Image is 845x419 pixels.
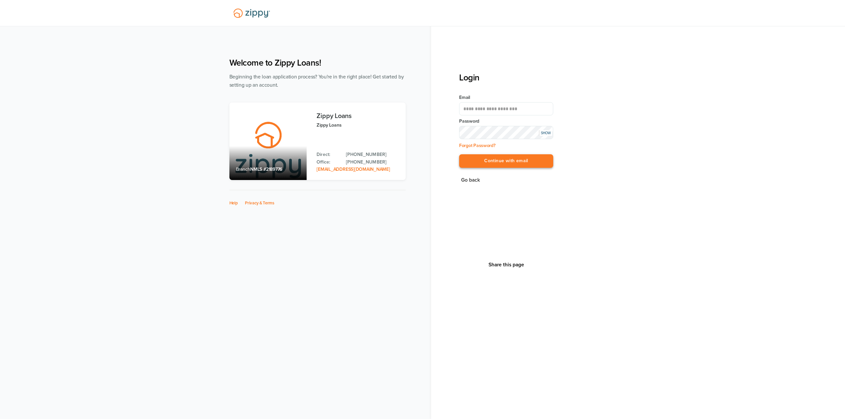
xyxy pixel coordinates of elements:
p: Office: [317,159,339,166]
h3: Zippy Loans [317,112,399,120]
a: Privacy & Terms [245,200,274,206]
span: Branch [236,166,251,172]
label: Email [459,94,553,101]
h3: Login [459,73,553,83]
p: Direct: [317,151,339,158]
a: Direct Phone: 512-975-2947 [346,151,399,158]
span: NMLS #2189776 [250,166,282,172]
img: Lender Logo [229,6,274,21]
a: Email Address: zippyguide@zippymh.com [317,166,390,172]
h1: Welcome to Zippy Loans! [229,58,406,68]
input: Input Password [459,126,553,139]
div: SHOW [539,130,552,136]
a: Office Phone: 512-975-2947 [346,159,399,166]
button: Go back [459,176,482,185]
a: Forgot Password? [459,143,495,148]
button: Share This Page [487,261,526,268]
label: Password [459,118,553,125]
input: Email Address [459,102,553,115]
p: Zippy Loans [317,121,399,129]
span: Beginning the loan application process? You're in the right place! Get started by setting up an a... [229,74,404,88]
a: Help [229,200,238,206]
button: Continue with email [459,154,553,168]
